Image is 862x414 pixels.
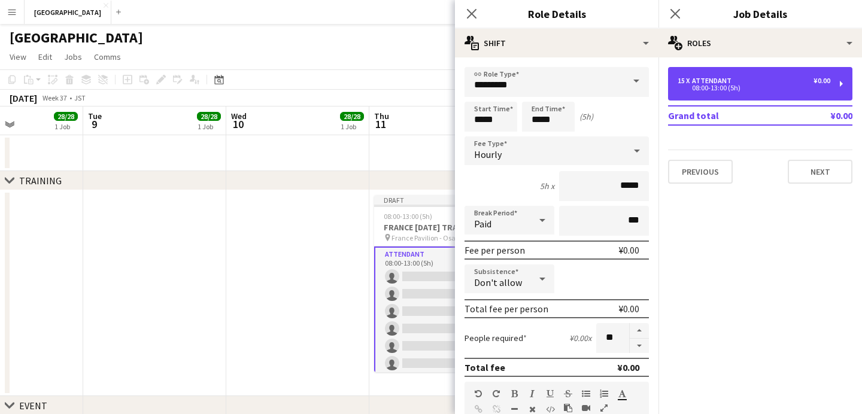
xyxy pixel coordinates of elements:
button: HTML Code [546,404,554,414]
div: (5h) [579,111,593,122]
div: Roles [658,29,862,57]
span: Jobs [64,51,82,62]
button: Horizontal Line [510,404,518,414]
button: Bold [510,389,518,398]
a: View [5,49,31,65]
div: 5h x [540,181,554,191]
h3: FRANCE [DATE] TRAINING [374,222,508,233]
div: Fee per person [465,244,525,256]
a: Jobs [59,49,87,65]
button: Fullscreen [600,403,608,413]
td: ¥0.00 [796,106,852,125]
span: 9 [86,117,102,131]
span: 28/28 [340,112,364,121]
div: 1 Job [341,122,363,131]
button: Text Color [618,389,626,398]
span: Tue [88,111,102,121]
span: Paid [474,218,491,230]
label: People required [465,333,527,343]
span: Thu [374,111,389,121]
button: Unordered List [582,389,590,398]
app-job-card: Draft08:00-13:00 (5h)0/15FRANCE [DATE] TRAINING France Pavilion - Osaka World Expo1 RoleATTENDANT... [374,195,508,372]
div: 1 Job [54,122,77,131]
button: Italic [528,389,536,398]
button: Increase [630,323,649,339]
span: Week 37 [40,93,69,102]
button: Ordered List [600,389,608,398]
td: Grand total [668,106,796,125]
span: France Pavilion - Osaka World Expo [391,233,481,242]
div: [DATE] [10,92,37,104]
div: ¥0.00 [618,244,639,256]
div: ¥0.00 [617,361,639,373]
div: 15 x [678,77,692,85]
button: Paste as plain text [564,403,572,413]
button: Redo [492,389,500,398]
div: ATTENDANT [692,77,736,85]
span: 28/28 [54,112,78,121]
button: Underline [546,389,554,398]
button: Undo [474,389,482,398]
button: Decrease [630,339,649,354]
span: Wed [231,111,247,121]
div: ¥0.00 x [569,333,591,343]
div: 1 Job [198,122,220,131]
span: 08:00-13:00 (5h) [384,212,432,221]
span: 11 [372,117,389,131]
h1: [GEOGRAPHIC_DATA] [10,29,143,47]
span: 28/28 [197,112,221,121]
h3: Job Details [658,6,862,22]
span: Don't allow [474,276,522,288]
span: Comms [94,51,121,62]
div: Total fee per person [465,303,548,315]
div: 08:00-13:00 (5h) [678,85,830,91]
div: TRAINING [19,175,62,187]
span: Edit [38,51,52,62]
button: [GEOGRAPHIC_DATA] [25,1,111,24]
div: Total fee [465,361,505,373]
a: Comms [89,49,126,65]
a: Edit [34,49,57,65]
div: ¥0.00 [814,77,830,85]
span: Hourly [474,148,502,160]
button: Next [788,160,852,184]
div: JST [74,93,86,102]
button: Clear Formatting [528,404,536,414]
button: Previous [668,160,733,184]
button: Insert video [582,403,590,413]
div: EVENT [19,400,47,412]
div: Shift [455,29,658,57]
span: 10 [229,117,247,131]
div: Draft [374,195,508,205]
button: Strikethrough [564,389,572,398]
div: ¥0.00 [618,303,639,315]
span: View [10,51,26,62]
h3: Role Details [455,6,658,22]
